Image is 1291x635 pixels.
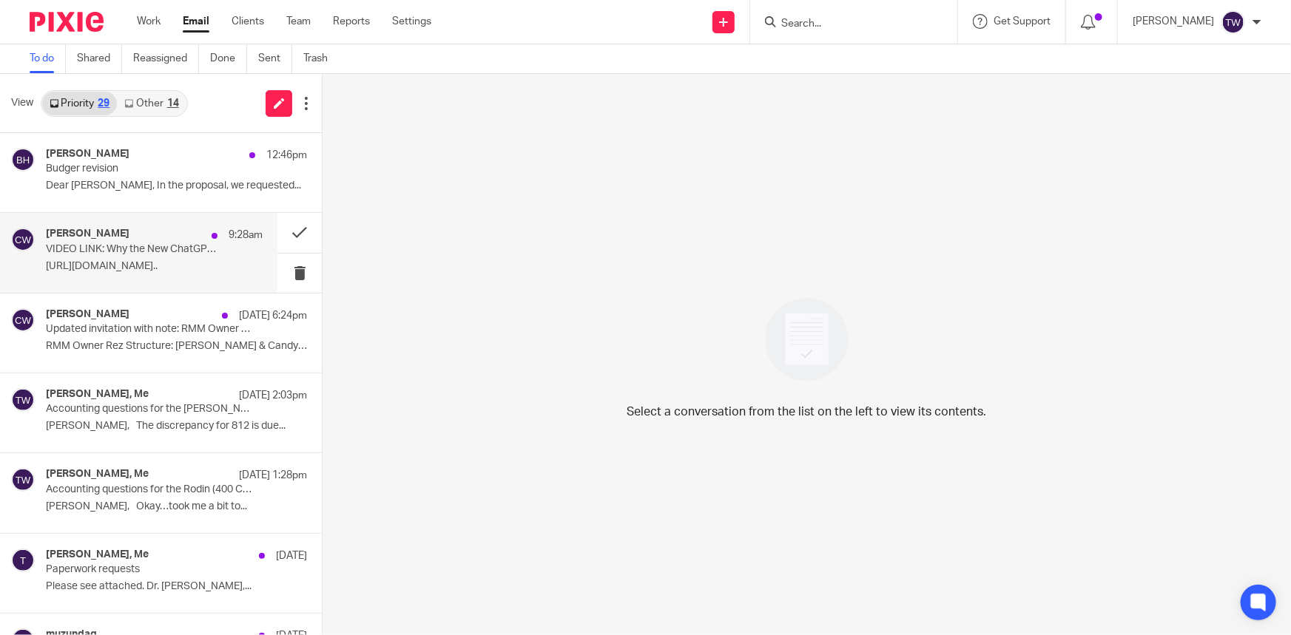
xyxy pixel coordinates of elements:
[46,580,307,593] p: Please see attached. Dr. [PERSON_NAME],...
[210,44,247,73] a: Done
[46,163,255,175] p: Budger revision
[46,260,263,273] p: [URL][DOMAIN_NAME]..
[46,468,149,481] h4: [PERSON_NAME], Me
[11,148,35,172] img: svg%3E
[46,148,129,160] h4: [PERSON_NAME]
[46,323,255,336] p: Updated invitation with note: RMM Owner Rez Structure: [PERSON_NAME] & Candy @ [DATE] 9am - 9:50a...
[30,44,66,73] a: To do
[11,95,33,111] span: View
[167,98,179,109] div: 14
[46,243,220,256] p: VIDEO LINK: Why the New ChatGPT is Already Changing Accounting
[303,44,339,73] a: Trash
[11,468,35,492] img: svg%3E
[1133,14,1214,29] p: [PERSON_NAME]
[755,288,858,391] img: image
[46,340,307,353] p: RMM Owner Rez Structure: [PERSON_NAME] & Candy You...
[994,16,1051,27] span: Get Support
[1221,10,1245,34] img: svg%3E
[46,308,129,321] h4: [PERSON_NAME]
[232,14,264,29] a: Clients
[11,228,35,251] img: svg%3E
[117,92,186,115] a: Other14
[46,420,307,432] p: [PERSON_NAME], The discrepancy for 812 is due...
[137,14,161,29] a: Work
[239,468,307,483] p: [DATE] 1:28pm
[392,14,431,29] a: Settings
[46,228,129,240] h4: [PERSON_NAME]
[46,403,255,415] p: Accounting questions for the [PERSON_NAME] ([STREET_ADDRESS][PERSON_NAME])
[258,44,292,73] a: Sent
[11,549,35,572] img: svg%3E
[286,14,311,29] a: Team
[780,18,913,31] input: Search
[46,549,149,561] h4: [PERSON_NAME], Me
[46,180,307,192] p: Dear [PERSON_NAME], In the proposal, we requested...
[239,308,307,323] p: [DATE] 6:24pm
[46,483,255,496] p: Accounting questions for the Rodin (400 Crestview)
[46,388,149,401] h4: [PERSON_NAME], Me
[333,14,370,29] a: Reports
[46,500,307,513] p: [PERSON_NAME], Okay…took me a bit to...
[11,308,35,332] img: svg%3E
[98,98,109,109] div: 29
[627,403,987,421] p: Select a conversation from the list on the left to view its contents.
[11,388,35,412] img: svg%3E
[276,549,307,563] p: [DATE]
[30,12,104,32] img: Pixie
[133,44,199,73] a: Reassigned
[239,388,307,403] p: [DATE] 2:03pm
[229,228,263,242] p: 9:28am
[77,44,122,73] a: Shared
[266,148,307,163] p: 12:46pm
[183,14,209,29] a: Email
[42,92,117,115] a: Priority29
[46,563,255,576] p: Paperwork requests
